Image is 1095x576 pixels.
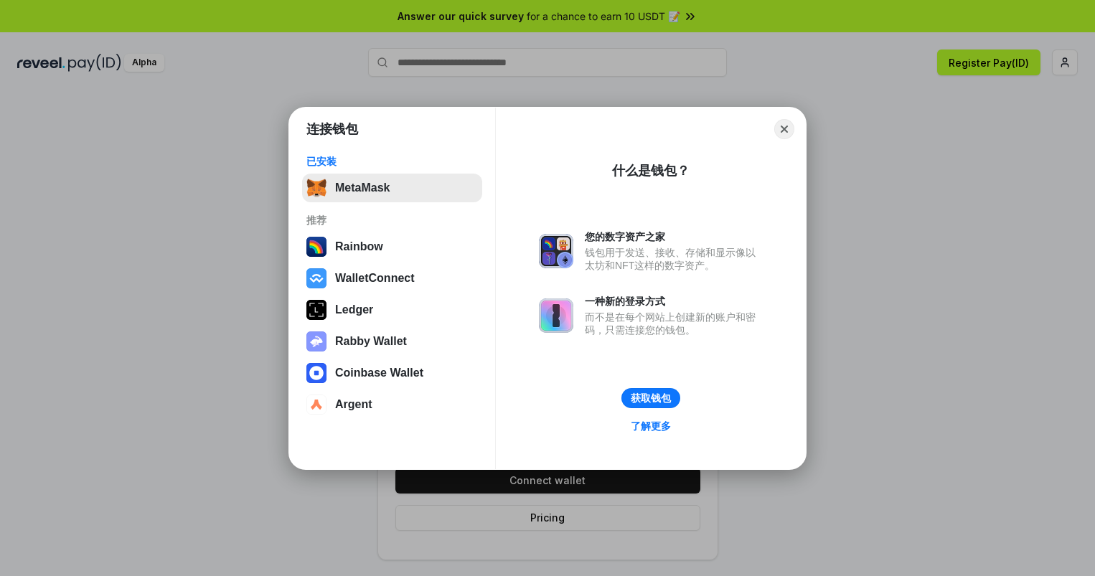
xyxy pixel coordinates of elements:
img: svg+xml,%3Csvg%20xmlns%3D%22http%3A%2F%2Fwww.w3.org%2F2000%2Fsvg%22%20fill%3D%22none%22%20viewBox... [306,331,326,351]
div: 获取钱包 [631,392,671,405]
img: svg+xml,%3Csvg%20width%3D%22120%22%20height%3D%22120%22%20viewBox%3D%220%200%20120%20120%22%20fil... [306,237,326,257]
div: Rainbow [335,240,383,253]
div: 您的数字资产之家 [585,230,763,243]
button: Close [774,119,794,139]
div: 已安装 [306,155,478,168]
img: svg+xml,%3Csvg%20width%3D%2228%22%20height%3D%2228%22%20viewBox%3D%220%200%2028%2028%22%20fill%3D... [306,268,326,288]
img: svg+xml,%3Csvg%20width%3D%2228%22%20height%3D%2228%22%20viewBox%3D%220%200%2028%2028%22%20fill%3D... [306,395,326,415]
a: 了解更多 [622,417,680,435]
div: 而不是在每个网站上创建新的账户和密码，只需连接您的钱包。 [585,311,763,336]
img: svg+xml,%3Csvg%20width%3D%2228%22%20height%3D%2228%22%20viewBox%3D%220%200%2028%2028%22%20fill%3D... [306,363,326,383]
div: 钱包用于发送、接收、存储和显示像以太坊和NFT这样的数字资产。 [585,246,763,272]
img: svg+xml,%3Csvg%20xmlns%3D%22http%3A%2F%2Fwww.w3.org%2F2000%2Fsvg%22%20fill%3D%22none%22%20viewBox... [539,298,573,333]
button: Rainbow [302,232,482,261]
div: Ledger [335,303,373,316]
img: svg+xml,%3Csvg%20xmlns%3D%22http%3A%2F%2Fwww.w3.org%2F2000%2Fsvg%22%20width%3D%2228%22%20height%3... [306,300,326,320]
button: 获取钱包 [621,388,680,408]
img: svg+xml,%3Csvg%20fill%3D%22none%22%20height%3D%2233%22%20viewBox%3D%220%200%2035%2033%22%20width%... [306,178,326,198]
div: Rabby Wallet [335,335,407,348]
button: WalletConnect [302,264,482,293]
button: MetaMask [302,174,482,202]
button: Rabby Wallet [302,327,482,356]
div: MetaMask [335,181,390,194]
div: Argent [335,398,372,411]
button: Ledger [302,296,482,324]
button: Argent [302,390,482,419]
div: 什么是钱包？ [612,162,690,179]
button: Coinbase Wallet [302,359,482,387]
div: Coinbase Wallet [335,367,423,379]
img: svg+xml,%3Csvg%20xmlns%3D%22http%3A%2F%2Fwww.w3.org%2F2000%2Fsvg%22%20fill%3D%22none%22%20viewBox... [539,234,573,268]
div: WalletConnect [335,272,415,285]
div: 一种新的登录方式 [585,295,763,308]
div: 推荐 [306,214,478,227]
h1: 连接钱包 [306,121,358,138]
div: 了解更多 [631,420,671,433]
